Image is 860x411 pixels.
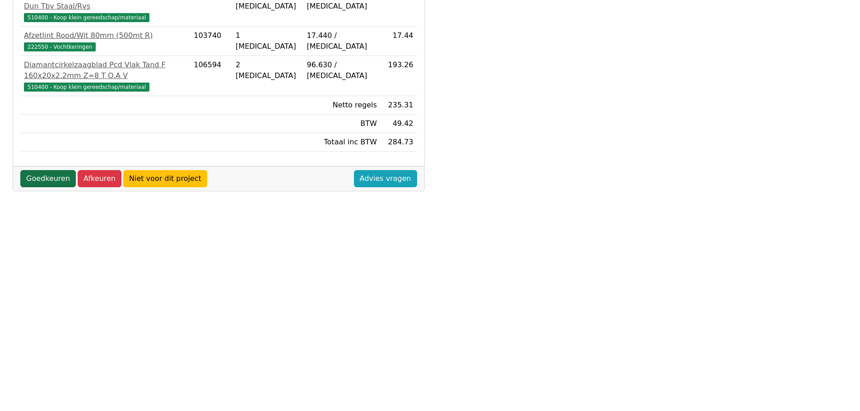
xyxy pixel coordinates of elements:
[24,60,186,92] a: Diamantcirkelzaagblad Pcd Vlak Tand F 160x20x2.2mm Z=8 T O.A V510400 - Koop klein gereedschap/mat...
[24,30,186,52] a: Afzetlint Rood/Wit 80mm (500mt R)222550 - Vochtkeringen
[123,170,207,187] a: Niet voor dit project
[381,115,417,133] td: 49.42
[303,133,380,152] td: Totaal inc BTW
[24,30,186,41] div: Afzetlint Rood/Wit 80mm (500mt R)
[381,96,417,115] td: 235.31
[20,170,76,187] a: Goedkeuren
[24,60,186,81] div: Diamantcirkelzaagblad Pcd Vlak Tand F 160x20x2.2mm Z=8 T O.A V
[381,133,417,152] td: 284.73
[307,60,377,81] div: 96.630 / [MEDICAL_DATA]
[190,56,232,96] td: 106594
[24,42,96,51] span: 222550 - Vochtkeringen
[236,30,299,52] div: 1 [MEDICAL_DATA]
[190,27,232,56] td: 103740
[24,13,149,22] span: 510400 - Koop klein gereedschap/materiaal
[303,115,380,133] td: BTW
[354,170,417,187] a: Advies vragen
[307,30,377,52] div: 17.440 / [MEDICAL_DATA]
[24,83,149,92] span: 510400 - Koop klein gereedschap/materiaal
[236,60,299,81] div: 2 [MEDICAL_DATA]
[303,96,380,115] td: Netto regels
[381,27,417,56] td: 17.44
[381,56,417,96] td: 193.26
[78,170,121,187] a: Afkeuren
